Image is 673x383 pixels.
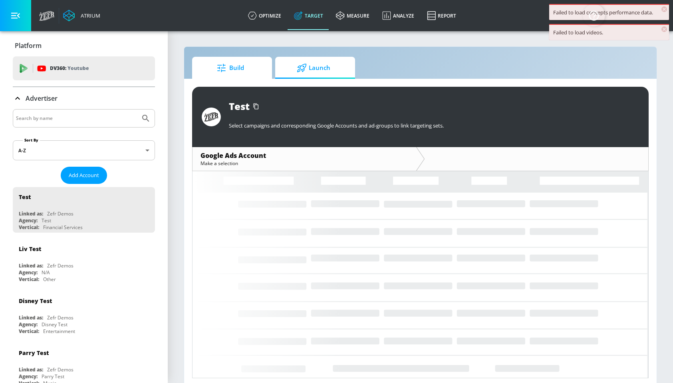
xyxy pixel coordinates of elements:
a: Report [421,1,463,30]
div: Test [229,100,250,113]
button: Open Resource Center [583,4,605,26]
div: Parry Test [42,373,64,380]
div: N/A [42,269,50,276]
div: Vertical: [19,276,39,283]
div: Disney Test [42,321,67,328]
a: Atrium [63,10,100,22]
p: DV360: [50,64,89,73]
div: Linked as: [19,210,43,217]
div: Agency: [19,373,38,380]
p: Advertiser [26,94,58,103]
div: Vertical: [19,328,39,335]
div: Agency: [19,321,38,328]
div: Platform [13,34,155,57]
div: Zefr Demos [47,262,73,269]
a: optimize [242,1,288,30]
div: Liv Test [19,245,41,253]
label: Sort By [23,138,40,143]
button: Add Account [61,167,107,184]
input: Search by name [16,113,137,124]
p: Platform [15,41,42,50]
div: Zefr Demos [47,366,73,373]
span: Build [200,58,261,78]
div: Financial Services [43,224,83,231]
p: Select campaigns and corresponding Google Accounts and ad-groups to link targeting sets. [229,122,639,129]
div: A-Z [13,140,155,160]
div: Test [42,217,51,224]
span: Launch [283,58,344,78]
div: Linked as: [19,262,43,269]
div: Disney Test [19,297,52,305]
div: Other [43,276,56,283]
div: Failed to load concepts performance data. [553,9,665,16]
div: TestLinked as:Zefr DemosAgency:TestVertical:Financial Services [13,187,155,233]
div: Disney TestLinked as:Zefr DemosAgency:Disney TestVertical:Entertainment [13,291,155,337]
div: Atrium [77,12,100,19]
span: × [661,26,667,32]
span: Add Account [69,171,99,180]
div: Make a selection [201,160,408,167]
div: DV360: Youtube [13,56,155,80]
div: Zefr Demos [47,314,73,321]
div: Failed to load videos. [553,29,665,36]
div: Liv TestLinked as:Zefr DemosAgency:N/AVertical:Other [13,239,155,285]
div: Agency: [19,217,38,224]
div: Parry Test [19,349,49,357]
div: Advertiser [13,87,155,110]
a: Target [288,1,330,30]
div: Agency: [19,269,38,276]
div: Test [19,193,31,201]
div: Vertical: [19,224,39,231]
a: measure [330,1,376,30]
div: Google Ads Account [201,151,408,160]
span: × [661,6,667,12]
div: Google Ads AccountMake a selection [193,147,416,171]
div: Entertainment [43,328,75,335]
div: Zefr Demos [47,210,73,217]
div: Linked as: [19,366,43,373]
p: Youtube [67,64,89,72]
a: Analyze [376,1,421,30]
div: Linked as: [19,314,43,321]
